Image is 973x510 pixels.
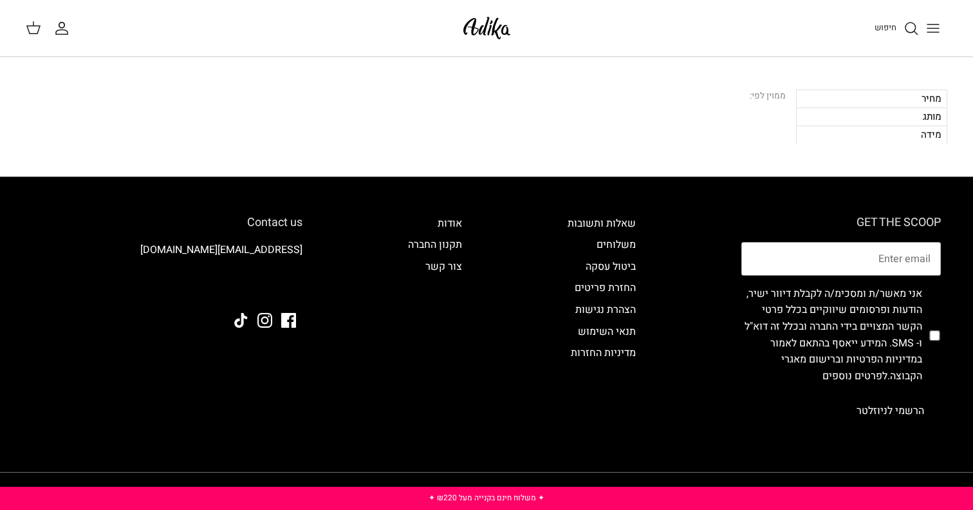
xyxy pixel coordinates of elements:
[796,108,947,126] div: מותג
[840,395,941,427] button: הרשמי לניוזלטר
[32,216,302,230] h6: Contact us
[575,280,636,296] a: החזרת פריטים
[741,286,922,385] label: אני מאשר/ת ומסכימ/ה לקבלת דיוור ישיר, הודעות ופרסומים שיווקיים בכלל פרטי הקשר המצויים בידי החברה ...
[234,313,248,328] a: Tiktok
[459,13,514,43] img: Adika IL
[822,368,887,384] a: לפרטים נוספים
[919,14,947,42] button: Toggle menu
[257,313,272,328] a: Instagram
[425,259,462,274] a: צור קשר
[741,242,941,276] input: Email
[796,126,947,144] div: מידה
[429,492,544,504] a: ✦ משלוח חינם בקנייה מעל ₪220 ✦
[395,216,475,428] div: Secondary navigation
[408,237,462,252] a: תקנון החברה
[578,324,636,339] a: תנאי השימוש
[281,313,296,328] a: Facebook
[575,302,636,317] a: הצהרת נגישות
[741,216,941,230] h6: GET THE SCOOP
[586,259,636,274] a: ביטול עסקה
[750,90,786,104] div: ממוין לפי:
[568,216,636,231] a: שאלות ותשובות
[597,237,636,252] a: משלוחים
[796,90,947,108] div: מחיר
[555,216,649,428] div: Secondary navigation
[267,278,302,295] img: Adika IL
[438,216,462,231] a: אודות
[875,21,896,33] span: חיפוש
[54,21,75,36] a: החשבון שלי
[875,21,919,36] a: חיפוש
[140,242,302,258] a: [EMAIL_ADDRESS][DOMAIN_NAME]
[571,345,636,361] a: מדיניות החזרות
